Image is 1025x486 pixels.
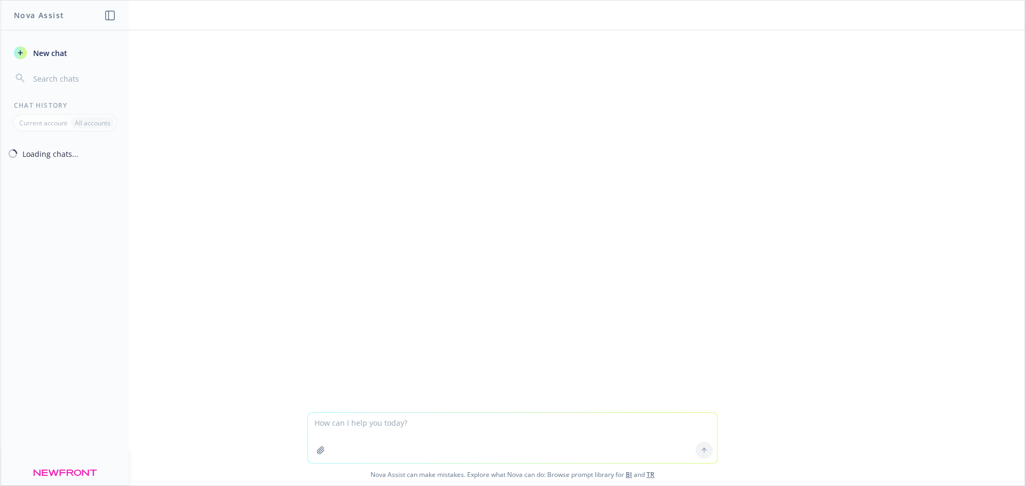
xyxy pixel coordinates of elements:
[10,43,120,62] button: New chat
[31,71,116,86] input: Search chats
[1,144,129,163] button: Loading chats...
[31,47,67,59] span: New chat
[1,101,129,110] div: Chat History
[646,470,655,479] a: TR
[75,118,111,128] p: All accounts
[14,10,64,21] h1: Nova Assist
[5,464,1020,485] span: Nova Assist can make mistakes. Explore what Nova can do: Browse prompt library for and
[19,118,67,128] p: Current account
[626,470,632,479] a: BI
